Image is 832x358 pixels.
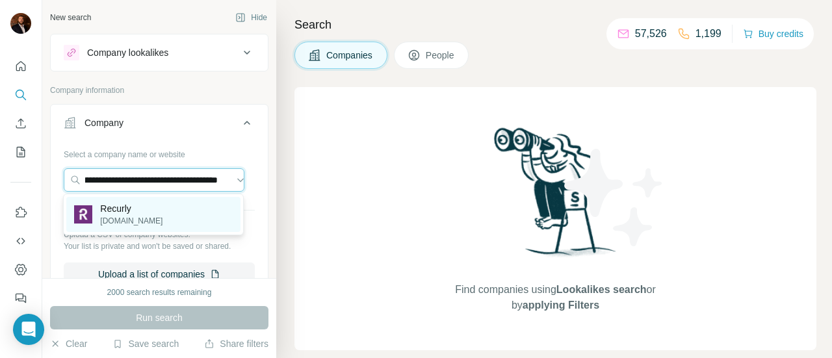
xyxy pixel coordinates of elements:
[10,140,31,164] button: My lists
[556,284,647,295] span: Lookalikes search
[50,337,87,350] button: Clear
[695,26,721,42] p: 1,199
[10,229,31,253] button: Use Surfe API
[226,8,276,27] button: Hide
[64,262,255,286] button: Upload a list of companies
[84,116,123,129] div: Company
[50,84,268,96] p: Company information
[74,205,92,224] img: Recurly
[100,202,162,215] p: Recurly
[112,337,179,350] button: Save search
[10,112,31,135] button: Enrich CSV
[13,314,44,345] div: Open Intercom Messenger
[50,12,91,23] div: New search
[10,201,31,224] button: Use Surfe on LinkedIn
[107,287,212,298] div: 2000 search results remaining
[100,215,162,227] p: [DOMAIN_NAME]
[294,16,816,34] h4: Search
[743,25,803,43] button: Buy credits
[204,337,268,350] button: Share filters
[87,46,168,59] div: Company lookalikes
[10,287,31,310] button: Feedback
[10,55,31,78] button: Quick start
[10,258,31,281] button: Dashboard
[10,13,31,34] img: Avatar
[451,282,659,313] span: Find companies using or by
[635,26,667,42] p: 57,526
[64,240,255,252] p: Your list is private and won't be saved or shared.
[51,107,268,144] button: Company
[523,300,599,311] span: applying Filters
[488,124,623,269] img: Surfe Illustration - Woman searching with binoculars
[326,49,374,62] span: Companies
[64,144,255,160] div: Select a company name or website
[556,139,673,256] img: Surfe Illustration - Stars
[426,49,456,62] span: People
[10,83,31,107] button: Search
[51,37,268,68] button: Company lookalikes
